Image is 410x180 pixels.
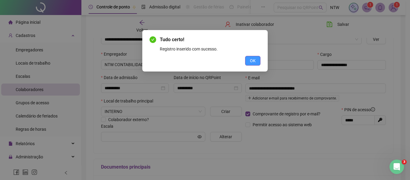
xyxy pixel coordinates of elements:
[402,160,407,164] span: 3
[160,37,184,42] span: Tudo certo!
[250,57,256,64] span: OK
[150,36,156,43] span: check-circle
[160,47,218,51] span: Registro inserido com sucesso.
[389,160,404,174] iframe: Intercom live chat
[245,56,260,66] button: OK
